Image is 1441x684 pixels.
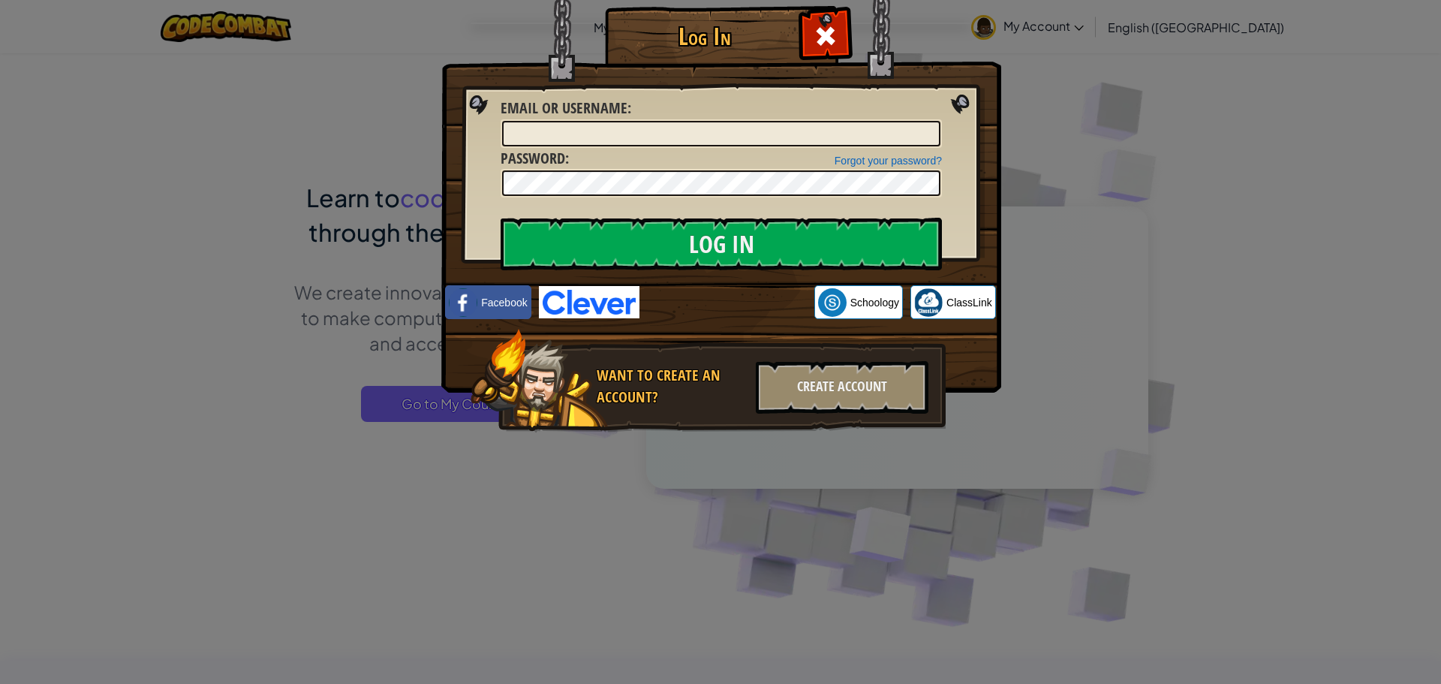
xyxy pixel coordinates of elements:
[481,295,527,310] span: Facebook
[818,288,847,317] img: schoology.png
[501,148,565,168] span: Password
[756,361,928,414] div: Create Account
[835,155,942,167] a: Forgot your password?
[946,295,992,310] span: ClassLink
[914,288,943,317] img: classlink-logo-small.png
[850,295,899,310] span: Schoology
[609,23,800,50] h1: Log In
[501,148,569,170] label: :
[501,98,627,118] span: Email or Username
[449,288,477,317] img: facebook_small.png
[539,286,639,318] img: clever-logo-blue.png
[597,365,747,408] div: Want to create an account?
[501,218,942,270] input: Log In
[501,98,631,119] label: :
[639,286,814,319] iframe: Sign in with Google Button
